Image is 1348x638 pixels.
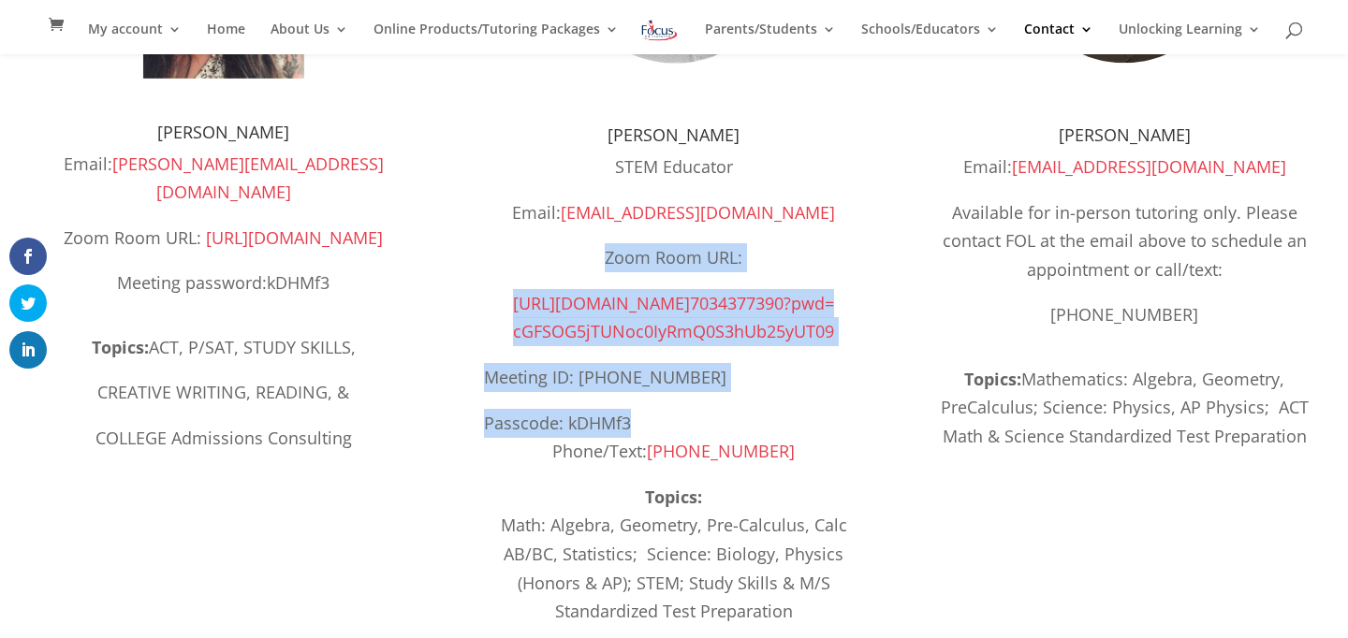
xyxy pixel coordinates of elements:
[690,292,834,314] span: 7034377390?pwd=
[34,150,414,224] p: Email:
[1059,123,1191,146] span: [PERSON_NAME]
[34,123,414,150] h4: [PERSON_NAME]
[88,22,182,54] a: My account
[271,22,348,54] a: About Us
[513,292,834,343] a: [URL][DOMAIN_NAME]7034377390?pwd=cGFSOG5jTUNoc0IyRmQ0S3hUb25yUT09
[374,22,619,54] a: Online Products/Tutoring Packages
[484,243,864,289] p: Zoom Room URL:
[934,300,1314,329] p: [PHONE_NUMBER]
[267,271,330,294] span: kDHMf3
[608,123,740,146] span: [PERSON_NAME]
[484,198,864,244] p: Email:
[206,226,383,249] a: [URL][DOMAIN_NAME]
[934,198,1314,301] p: Available for in-person tutoring only. Please contact FOL at the email above to schedule an appoi...
[861,22,999,54] a: Schools/Educators
[207,22,245,54] a: Home
[484,437,864,466] p: Phone/Text:
[1119,22,1261,54] a: Unlocking Learning
[964,368,1021,390] b: Topics:
[484,412,631,434] span: Passcode: kDHMf3
[639,17,679,44] img: Focus on Learning
[934,152,1314,198] p: Email:
[112,152,384,204] a: [PERSON_NAME][EMAIL_ADDRESS][DOMAIN_NAME]
[645,486,702,508] strong: Topics:
[1012,155,1286,178] a: [EMAIL_ADDRESS][DOMAIN_NAME]
[647,440,795,462] a: [PHONE_NUMBER]
[934,365,1314,451] div: Mathematics: Algebra, Geometry, PreCalculus; Science: Physics, AP Physics; ACT Math & Science Sta...
[513,320,815,342] span: cGFSOG5jTUNoc0IyRmQ0S3hUb25yUT
[117,271,330,294] span: Meeting password:
[92,336,149,358] strong: Topics:
[513,292,690,314] span: [URL][DOMAIN_NAME]
[484,511,864,625] div: Math: Algebra, Geometry, Pre-Calculus, Calc AB/BC, Statistics; Science: Biology, Physics (Honors ...
[484,152,864,198] p: STEM Educator
[34,424,414,453] p: COLLEGE Admissions Consulting
[705,22,836,54] a: Parents/Students
[64,226,201,249] span: Zoom Room URL:
[34,333,414,379] p: ACT, P/SAT, STUDY SKILLS,
[34,378,414,424] p: CREATIVE WRITING, READING, &
[1024,22,1093,54] a: Contact
[561,201,835,224] a: [EMAIL_ADDRESS][DOMAIN_NAME]
[815,320,834,342] span: 09
[484,366,726,388] span: Meeting ID: [PHONE_NUMBER]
